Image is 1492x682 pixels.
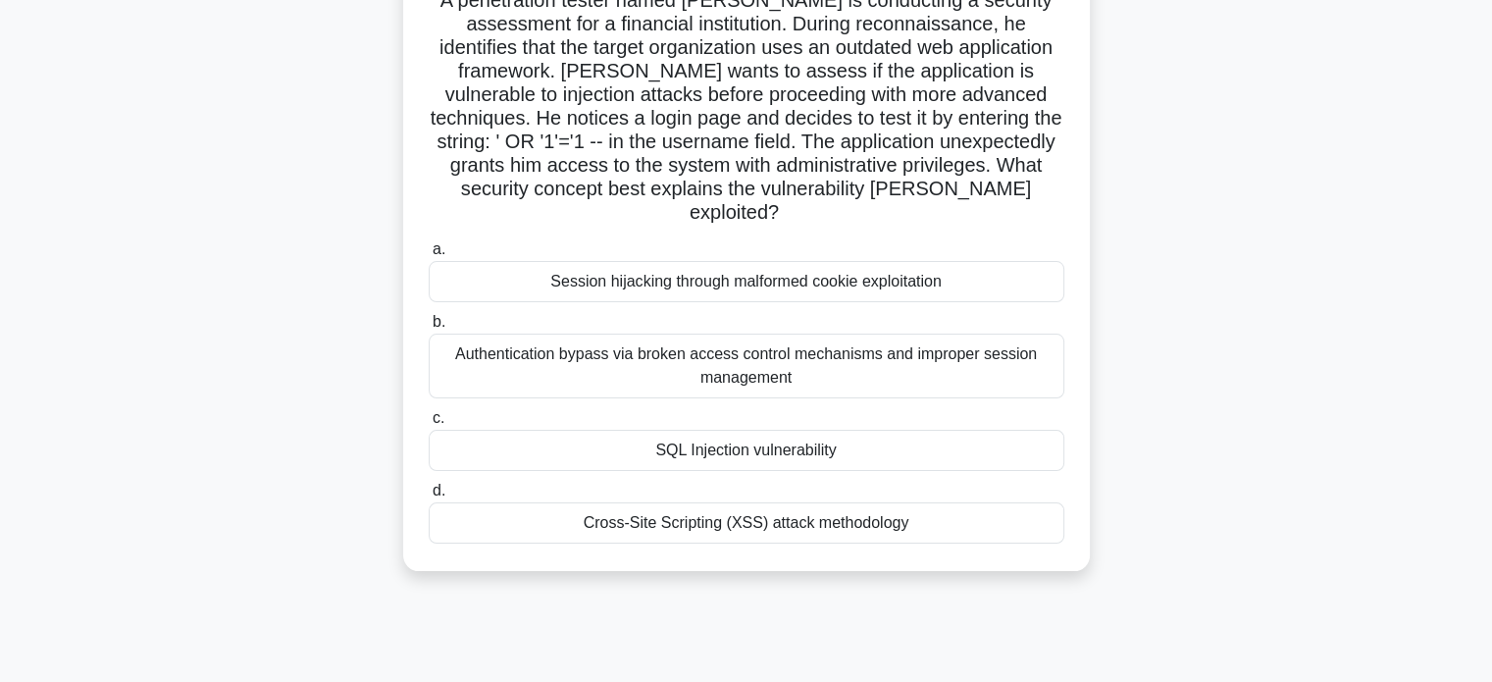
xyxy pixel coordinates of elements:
div: Authentication bypass via broken access control mechanisms and improper session management [429,334,1064,398]
span: c. [433,409,444,426]
span: b. [433,313,445,330]
span: a. [433,240,445,257]
div: Cross-Site Scripting (XSS) attack methodology [429,502,1064,544]
div: Session hijacking through malformed cookie exploitation [429,261,1064,302]
span: d. [433,482,445,498]
div: SQL Injection vulnerability [429,430,1064,471]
